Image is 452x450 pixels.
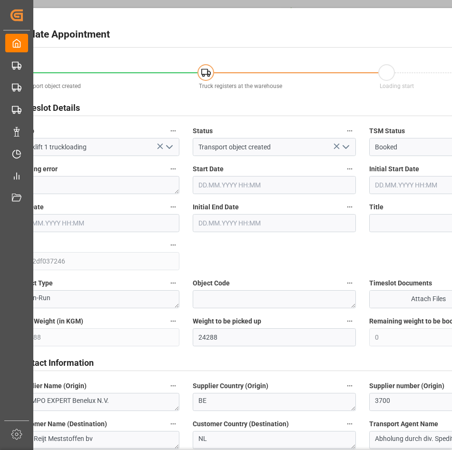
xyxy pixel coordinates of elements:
span: TSM Status [369,126,405,136]
span: Weight to be picked up [193,316,261,326]
span: Truck registers at the warehouse [199,83,282,89]
span: Title [369,202,383,212]
span: Attach Files [411,294,446,304]
button: Booking error [167,163,179,175]
span: Initial End Date [193,202,239,212]
span: Total Weight (in KGM) [17,316,83,326]
span: Customer Country (Destination) [193,419,289,429]
input: Type to search/select [17,138,180,156]
input: Type to search/select [193,138,356,156]
input: DD.MM.YYYY HH:MM [17,214,180,232]
span: Supplier number (Origin) [369,381,444,391]
span: Supplier Name (Origin) [17,381,87,391]
span: Initial Start Date [369,164,419,174]
h2: Contact Information [17,356,94,369]
span: Timeslot Documents [369,278,432,288]
textarea: BE [193,393,356,411]
button: open menu [162,140,176,155]
button: Weight to be picked up [344,315,356,327]
span: Start Date [193,164,224,174]
button: code [167,239,179,251]
span: Transport object created [18,83,81,89]
span: Status [193,126,213,136]
button: Supplier Country (Origin) [344,380,356,392]
button: Object Type [167,277,179,289]
textarea: Main-Run [17,290,180,308]
span: Booking error [17,164,58,174]
h2: Timeslot Details [17,101,80,114]
button: Customer Name (Destination) [167,418,179,430]
button: Start Date [344,163,356,175]
span: End Date [17,202,44,212]
button: End Date [167,201,179,213]
input: DD.MM.YYYY HH:MM [193,176,356,194]
span: Object Code [193,278,230,288]
textarea: COMPO EXPERT Benelux N.V. [17,393,180,411]
span: Transport Agent Name [369,419,438,429]
button: Supplier Name (Origin) [167,380,179,392]
button: open menu [338,140,353,155]
span: Ramp [17,126,34,136]
textarea: NL [193,431,356,449]
input: DD.MM.YYYY HH:MM [193,214,356,232]
span: Object Type [17,278,53,288]
span: Loading start [380,83,414,89]
button: Initial End Date [344,201,356,213]
span: Customer Name (Destination) [17,419,107,429]
button: Object Code [344,277,356,289]
h2: Update Appointment [17,27,110,42]
textarea: v.d. Reijt Meststoffen bv [17,431,180,449]
button: Status [344,125,356,137]
button: Ramp [167,125,179,137]
span: Supplier Country (Origin) [193,381,268,391]
button: Total Weight (in KGM) [167,315,179,327]
button: Customer Country (Destination) [344,418,356,430]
